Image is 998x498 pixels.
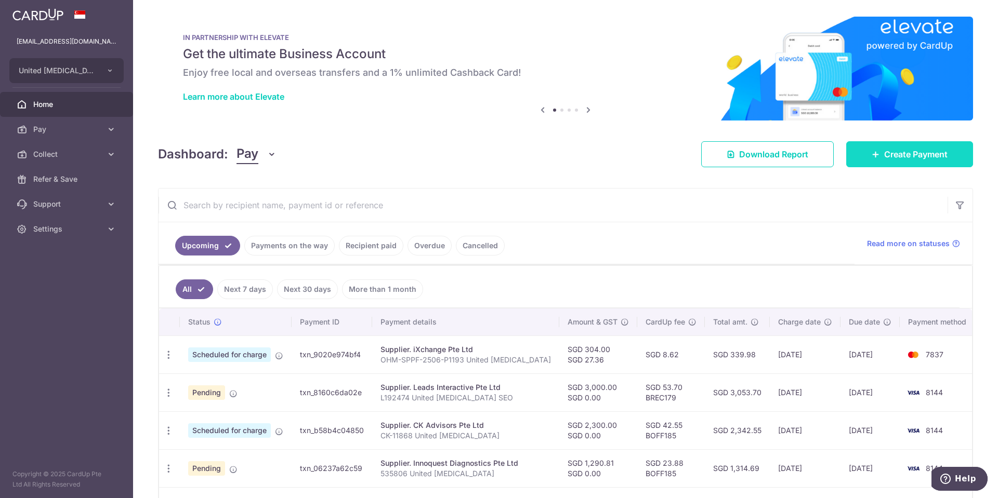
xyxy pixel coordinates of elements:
[778,317,821,327] span: Charge date
[188,461,225,476] span: Pending
[841,449,900,487] td: [DATE]
[559,411,637,449] td: SGD 2,300.00 SGD 0.00
[841,373,900,411] td: [DATE]
[17,36,116,47] p: [EMAIL_ADDRESS][DOMAIN_NAME]
[244,236,335,255] a: Payments on the way
[903,348,924,361] img: Bank Card
[637,335,705,373] td: SGD 8.62
[849,317,880,327] span: Due date
[408,236,452,255] a: Overdue
[33,199,102,209] span: Support
[770,449,841,487] td: [DATE]
[237,144,277,164] button: Pay
[867,238,960,249] a: Read more on statuses
[292,335,372,373] td: txn_9020e974bf4
[277,279,338,299] a: Next 30 days
[159,189,948,222] input: Search by recipient name, payment id or reference
[846,141,973,167] a: Create Payment
[559,335,637,373] td: SGD 304.00 SGD 27.36
[705,335,770,373] td: SGD 339.98
[841,335,900,373] td: [DATE]
[183,46,948,62] h5: Get the ultimate Business Account
[33,124,102,134] span: Pay
[237,144,258,164] span: Pay
[637,411,705,449] td: SGD 42.55 BOFF185
[903,386,924,399] img: Bank Card
[701,141,834,167] a: Download Report
[33,149,102,159] span: Collect
[339,236,403,255] a: Recipient paid
[931,467,988,493] iframe: Opens a widget where you can find more information
[23,7,45,17] span: Help
[19,65,96,76] span: United [MEDICAL_DATA] and [MEDICAL_DATA] Specialist Clinic Pte Ltd
[926,388,943,397] span: 8144
[841,411,900,449] td: [DATE]
[183,66,948,79] h6: Enjoy free local and overseas transfers and a 1% unlimited Cashback Card!
[380,382,551,393] div: Supplier. Leads Interactive Pte Ltd
[456,236,505,255] a: Cancelled
[292,449,372,487] td: txn_06237a62c59
[292,373,372,411] td: txn_8160c6da02e
[33,224,102,234] span: Settings
[705,449,770,487] td: SGD 1,314.69
[12,8,63,21] img: CardUp
[158,17,973,120] img: Renovation banner
[770,335,841,373] td: [DATE]
[770,373,841,411] td: [DATE]
[33,174,102,184] span: Refer & Save
[380,344,551,355] div: Supplier. iXchange Pte Ltd
[770,411,841,449] td: [DATE]
[646,317,685,327] span: CardUp fee
[637,449,705,487] td: SGD 23.88 BOFF185
[292,308,372,335] th: Payment ID
[188,347,271,362] span: Scheduled for charge
[380,468,551,479] p: 535806 United [MEDICAL_DATA]
[188,385,225,400] span: Pending
[705,411,770,449] td: SGD 2,342.55
[903,462,924,475] img: Bank Card
[380,458,551,468] div: Supplier. Innoquest Diagnostics Pte Ltd
[380,355,551,365] p: OHM-SPPF-2506-P1193 United [MEDICAL_DATA]
[713,317,747,327] span: Total amt.
[188,423,271,438] span: Scheduled for charge
[188,317,211,327] span: Status
[739,148,808,160] span: Download Report
[568,317,618,327] span: Amount & GST
[926,464,943,473] span: 8144
[926,426,943,435] span: 8144
[9,58,124,83] button: United [MEDICAL_DATA] and [MEDICAL_DATA] Specialist Clinic Pte Ltd
[342,279,423,299] a: More than 1 month
[175,236,240,255] a: Upcoming
[926,350,943,359] span: 7837
[867,238,950,249] span: Read more on statuses
[176,279,213,299] a: All
[217,279,273,299] a: Next 7 days
[637,373,705,411] td: SGD 53.70 BREC179
[158,145,228,164] h4: Dashboard:
[183,33,948,42] p: IN PARTNERSHIP WITH ELEVATE
[380,430,551,441] p: CK-11868 United [MEDICAL_DATA]
[183,91,284,102] a: Learn more about Elevate
[559,449,637,487] td: SGD 1,290.81 SGD 0.00
[884,148,948,160] span: Create Payment
[380,420,551,430] div: Supplier. CK Advisors Pte Ltd
[372,308,559,335] th: Payment details
[559,373,637,411] td: SGD 3,000.00 SGD 0.00
[900,308,979,335] th: Payment method
[380,393,551,403] p: L192474 United [MEDICAL_DATA] SEO
[705,373,770,411] td: SGD 3,053.70
[33,99,102,110] span: Home
[292,411,372,449] td: txn_b58b4c04850
[903,424,924,437] img: Bank Card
